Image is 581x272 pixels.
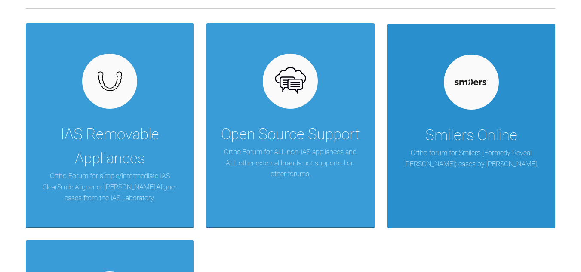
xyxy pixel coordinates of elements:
[39,122,181,171] div: IAS Removable Appliances
[425,123,517,147] div: Smilers Online
[221,122,360,147] div: Open Source Support
[93,69,126,94] img: removables.927eaa4e.svg
[26,23,194,228] a: IAS Removable AppliancesOrtho Forum for simple/intermediate IAS ClearSmile Aligner or [PERSON_NAM...
[206,23,374,228] a: Open Source SupportOrtho Forum for ALL non-IAS appliances and ALL other external brands not suppo...
[455,79,488,85] img: smilers.ad3bdde1.svg
[400,147,542,169] p: Ortho forum for Smilers (Formerly Reveal [PERSON_NAME]) cases by [PERSON_NAME].
[39,171,181,204] p: Ortho Forum for simple/intermediate IAS ClearSmile Aligner or [PERSON_NAME] Aligner cases from th...
[219,147,361,180] p: Ortho Forum for ALL non-IAS appliances and ALL other external brands not supported on other forums.
[387,23,555,228] a: Smilers OnlineOrtho forum for Smilers (Formerly Reveal [PERSON_NAME]) cases by [PERSON_NAME].
[274,65,307,98] img: opensource.6e495855.svg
